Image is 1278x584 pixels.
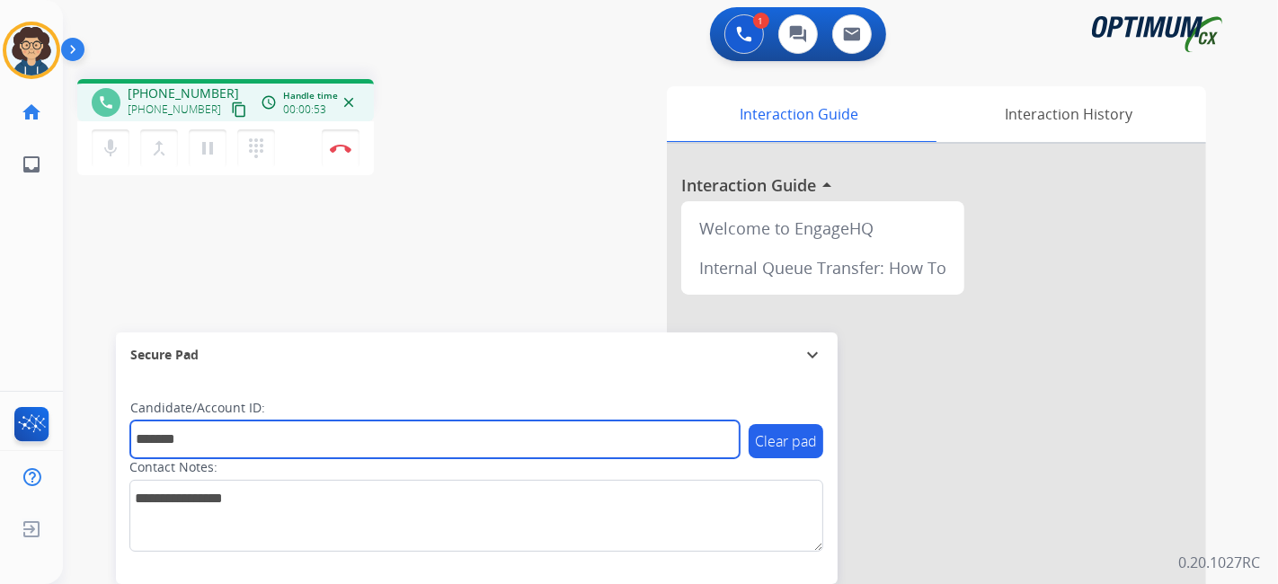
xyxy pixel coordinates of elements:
mat-icon: expand_more [802,344,823,366]
img: control [330,144,351,153]
img: avatar [6,25,57,75]
mat-icon: close [341,94,357,111]
div: 1 [753,13,769,29]
div: Interaction Guide [667,86,932,142]
mat-icon: pause [197,137,218,159]
p: 0.20.1027RC [1178,552,1260,573]
mat-icon: home [21,102,42,123]
span: 00:00:53 [283,102,326,117]
span: Handle time [283,89,338,102]
mat-icon: mic [100,137,121,159]
label: Contact Notes: [129,458,217,476]
mat-icon: access_time [261,94,277,111]
span: Secure Pad [130,346,199,364]
button: Clear pad [749,424,823,458]
mat-icon: inbox [21,154,42,175]
mat-icon: phone [98,94,114,111]
span: [PHONE_NUMBER] [128,84,239,102]
div: Internal Queue Transfer: How To [688,248,957,288]
div: Interaction History [932,86,1206,142]
span: [PHONE_NUMBER] [128,102,221,117]
label: Candidate/Account ID: [130,399,265,417]
mat-icon: dialpad [245,137,267,159]
mat-icon: content_copy [231,102,247,118]
mat-icon: merge_type [148,137,170,159]
div: Welcome to EngageHQ [688,208,957,248]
